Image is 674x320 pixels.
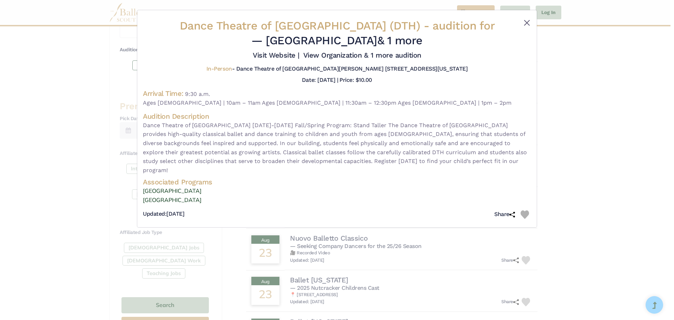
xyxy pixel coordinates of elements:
[143,121,531,175] span: Dance Theatre of [GEOGRAPHIC_DATA] [DATE]-[DATE] Fall/Spring Program: Stand Taller The Dance Thea...
[206,65,232,72] span: In-Person
[432,19,494,32] span: audition for
[180,19,495,32] span: Dance Theatre of [GEOGRAPHIC_DATA] (DTH) -
[143,210,166,217] span: Updated:
[303,51,421,59] a: View Organization & 1 more audition
[206,65,468,73] h5: - Dance Theatre of [GEOGRAPHIC_DATA][PERSON_NAME] [STREET_ADDRESS][US_STATE]
[494,211,515,218] h5: Share
[143,89,184,98] h4: Arrival Time:
[143,98,531,107] span: Ages [DEMOGRAPHIC_DATA] | 10am – 11am Ages [DEMOGRAPHIC_DATA] | 11:30am – 12:30pm Ages [DEMOGRAPH...
[185,91,210,97] span: 9:30 a.m.
[143,177,531,187] h4: Associated Programs
[143,187,531,196] a: [GEOGRAPHIC_DATA]
[302,77,338,83] h5: Date: [DATE] |
[377,34,423,47] a: & 1 more
[253,51,299,59] a: Visit Website |
[143,112,531,121] h4: Audition Description
[143,196,531,205] a: [GEOGRAPHIC_DATA]
[143,210,184,218] h5: [DATE]
[251,34,423,47] span: — [GEOGRAPHIC_DATA]
[339,77,372,83] h5: Price: $10.00
[523,19,531,27] button: Close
